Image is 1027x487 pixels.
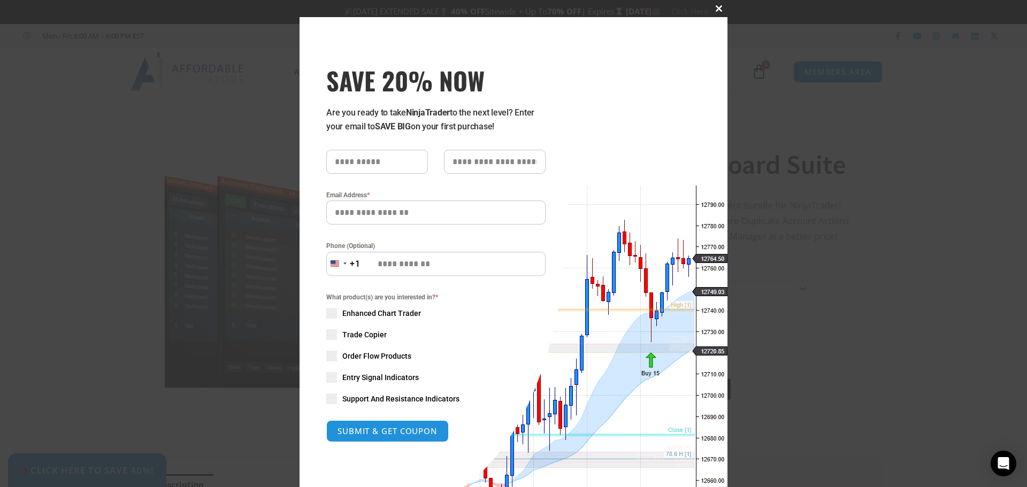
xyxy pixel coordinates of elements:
[375,121,411,132] strong: SAVE BIG
[326,329,546,340] label: Trade Copier
[326,372,546,383] label: Entry Signal Indicators
[342,308,421,319] span: Enhanced Chart Trader
[406,107,450,118] strong: NinjaTrader
[342,329,387,340] span: Trade Copier
[326,106,546,134] p: Are you ready to take to the next level? Enter your email to on your first purchase!
[326,420,449,442] button: SUBMIT & GET COUPON
[326,252,361,276] button: Selected country
[326,308,546,319] label: Enhanced Chart Trader
[342,372,419,383] span: Entry Signal Indicators
[326,292,546,303] span: What product(s) are you interested in?
[326,393,546,404] label: Support And Resistance Indicators
[342,351,411,361] span: Order Flow Products
[326,351,546,361] label: Order Flow Products
[342,393,459,404] span: Support And Resistance Indicators
[326,241,546,251] label: Phone (Optional)
[350,257,361,271] div: +1
[326,65,546,95] span: SAVE 20% NOW
[326,190,546,200] label: Email Address
[991,451,1016,476] div: Open Intercom Messenger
